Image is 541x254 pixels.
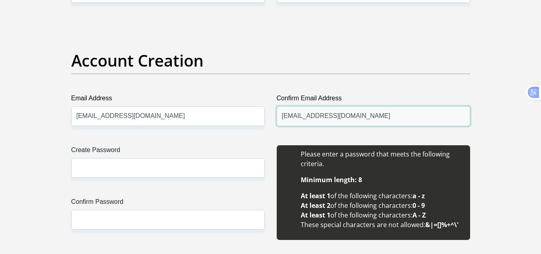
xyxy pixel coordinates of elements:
[301,149,462,169] li: Please enter a password that meets the following criteria.
[412,201,425,210] b: 0 - 9
[71,93,265,106] label: Email Address
[71,210,265,230] input: Confirm Password
[301,191,462,201] li: of the following characters:
[412,191,425,200] b: a - z
[301,191,330,200] b: At least 1
[301,210,462,220] li: of the following characters:
[301,201,330,210] b: At least 2
[71,145,265,158] label: Create Password
[71,106,265,126] input: Email Address
[301,220,462,230] li: These special characters are not allowed:
[71,197,265,210] label: Confirm Password
[277,106,470,126] input: Confirm Email Address
[277,93,470,106] label: Confirm Email Address
[71,158,265,178] input: Create Password
[412,211,426,219] b: A - Z
[425,220,459,229] b: &|=[]%+^\'
[301,211,330,219] b: At least 1
[71,51,470,70] h2: Account Creation
[301,201,462,210] li: of the following characters:
[301,175,362,184] b: Minimum length: 8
